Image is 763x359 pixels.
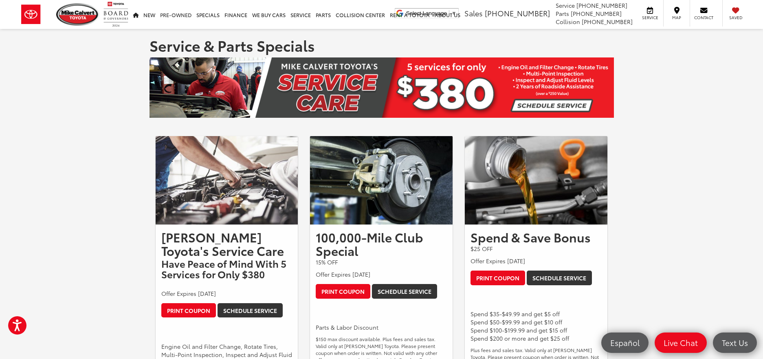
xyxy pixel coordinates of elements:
h2: [PERSON_NAME] Toyota's Service Care [161,230,292,257]
h2: 100,000-Mile Club Special [316,230,447,257]
a: Print Coupon [471,271,525,285]
span: Service [556,1,575,9]
span: Saved [727,15,745,20]
a: Español [601,333,649,353]
p: Spend $35-$49.99 and get $5 off Spend $50-$99.99 and get $10 off Spend $100-$199.99 and get $15 o... [471,310,602,342]
img: Mike Calvert Toyota [56,3,99,26]
a: Print Coupon [316,284,370,299]
iframe: Send To Google Pay [316,304,399,319]
span: Parts [556,9,569,18]
a: Schedule Service [372,284,437,299]
iframe: Send To Google Pay [471,290,554,305]
span: [PHONE_NUMBER] [576,1,627,9]
img: Updated Service Banner | July 2024 [150,57,614,118]
span: [PHONE_NUMBER] [571,9,622,18]
p: $25 OFF [471,244,602,253]
span: Map [668,15,686,20]
h1: Service & Parts Specials [150,37,614,53]
span: Collision [556,18,580,26]
span: Text Us [718,337,752,348]
a: Live Chat [655,333,707,353]
p: Offer Expires [DATE] [471,257,602,265]
p: Parts & Labor Discount [316,323,447,331]
span: Español [606,337,644,348]
span: Live Chat [660,337,702,348]
span: [PHONE_NUMBER] [582,18,633,26]
img: Mike Calvert Toyota's Service Care [156,136,298,225]
span: Sales [464,8,483,18]
p: Offer Expires [DATE] [161,289,292,297]
p: 15% OFF [316,258,447,266]
p: Offer Expires [DATE] [316,270,447,278]
span: [PHONE_NUMBER] [485,8,550,18]
img: Spend & Save Bonus [465,136,607,225]
a: Print Coupon [161,303,216,318]
a: Text Us [713,333,757,353]
span: Service [641,15,659,20]
h2: Spend & Save Bonus [471,230,602,244]
img: 100,000-Mile Club Special [310,136,453,225]
a: Schedule Service [218,303,283,318]
h3: Have Peace of Mind With 5 Services for Only $380 [161,258,292,280]
iframe: Send To Google Pay [161,323,245,338]
a: Schedule Service [527,271,592,285]
span: Contact [694,15,713,20]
